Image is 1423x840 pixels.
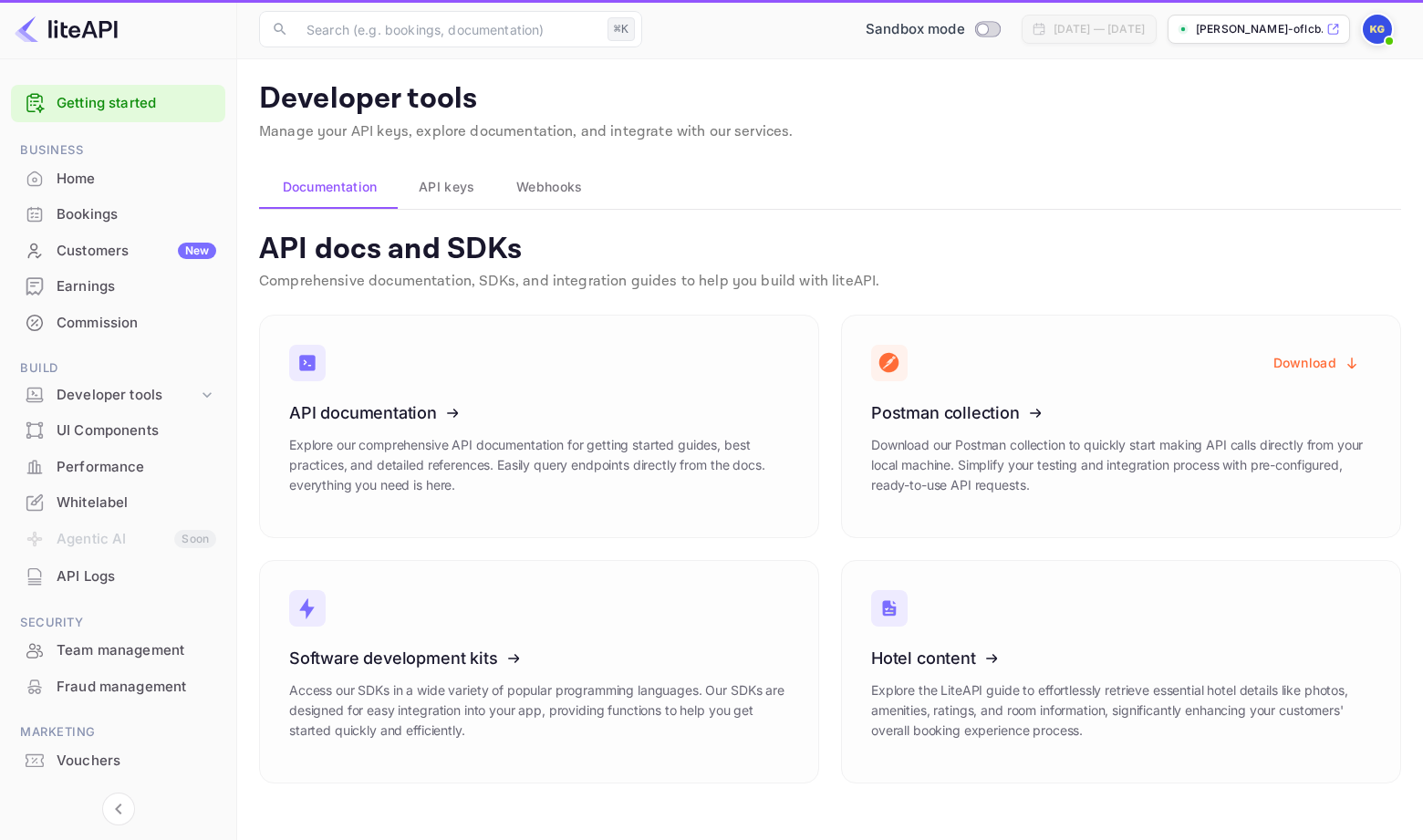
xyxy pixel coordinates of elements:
[11,559,225,593] a: API Logs
[259,165,1401,209] div: account-settings tabs
[259,121,1401,143] p: Manage your API keys, explore documentation, and integrate with our services.
[11,233,225,269] div: CustomersNew
[178,243,216,259] div: New
[11,669,225,705] div: Fraud management
[11,161,225,195] a: Home
[102,793,135,825] button: Collapse navigation
[11,450,225,483] a: Performance
[871,680,1371,741] p: Explore the LiteAPI guide to effortlessly retrieve essential hotel details like photos, amenities...
[11,306,225,339] a: Commission
[1262,346,1371,381] button: Download
[11,743,225,777] a: Vouchers
[11,306,225,341] div: Commission
[11,358,225,379] span: Build
[57,385,198,406] div: Developer tools
[11,269,225,305] div: Earnings
[57,420,216,441] div: UI Components
[866,19,965,40] span: Sandbox mode
[289,435,789,495] p: Explore our comprehensive API documentation for getting started guides, best practices, and detai...
[1054,21,1145,37] div: [DATE] — [DATE]
[289,403,789,422] h3: API documentation
[259,560,819,783] a: Software development kitsAccess our SDKs in a wide variety of popular programming languages. Our ...
[11,85,225,122] div: Getting started
[57,677,216,698] div: Fraud management
[11,161,225,197] div: Home
[419,176,474,198] span: API keys
[57,276,216,297] div: Earnings
[11,613,225,633] span: Security
[871,403,1371,422] h3: Postman collection
[259,81,1401,118] p: Developer tools
[608,17,635,41] div: ⌘K
[57,313,216,334] div: Commission
[11,269,225,303] a: Earnings
[11,633,225,667] a: Team management
[11,413,225,447] a: UI Components
[11,140,225,161] span: Business
[289,648,789,668] h3: Software development kits
[57,566,216,587] div: API Logs
[11,485,225,519] a: Whitelabel
[57,457,216,478] div: Performance
[1363,15,1392,44] img: KEVIN GUNN
[871,648,1371,668] h3: Hotel content
[57,241,216,262] div: Customers
[57,204,216,225] div: Bookings
[11,633,225,669] div: Team management
[11,197,225,233] div: Bookings
[283,176,378,198] span: Documentation
[11,559,225,595] div: API Logs
[259,271,1401,293] p: Comprehensive documentation, SDKs, and integration guides to help you build with liteAPI.
[259,315,819,538] a: API documentationExplore our comprehensive API documentation for getting started guides, best pra...
[516,176,582,198] span: Webhooks
[1196,21,1323,37] p: [PERSON_NAME]-oflcb.[PERSON_NAME]...
[11,379,225,411] div: Developer tools
[858,19,1007,40] div: Switch to Production mode
[11,669,225,703] a: Fraud management
[57,93,216,114] a: Getting started
[871,435,1371,495] p: Download our Postman collection to quickly start making API calls directly from your local machin...
[296,11,600,47] input: Search (e.g. bookings, documentation)
[11,485,225,521] div: Whitelabel
[15,15,118,44] img: LiteAPI logo
[11,413,225,449] div: UI Components
[57,169,216,190] div: Home
[57,640,216,661] div: Team management
[57,493,216,513] div: Whitelabel
[11,450,225,485] div: Performance
[289,680,789,741] p: Access our SDKs in a wide variety of popular programming languages. Our SDKs are designed for eas...
[11,233,225,267] a: CustomersNew
[11,722,225,742] span: Marketing
[259,232,1401,268] p: API docs and SDKs
[11,197,225,231] a: Bookings
[11,743,225,779] div: Vouchers
[57,751,216,772] div: Vouchers
[841,560,1401,783] a: Hotel contentExplore the LiteAPI guide to effortlessly retrieve essential hotel details like phot...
